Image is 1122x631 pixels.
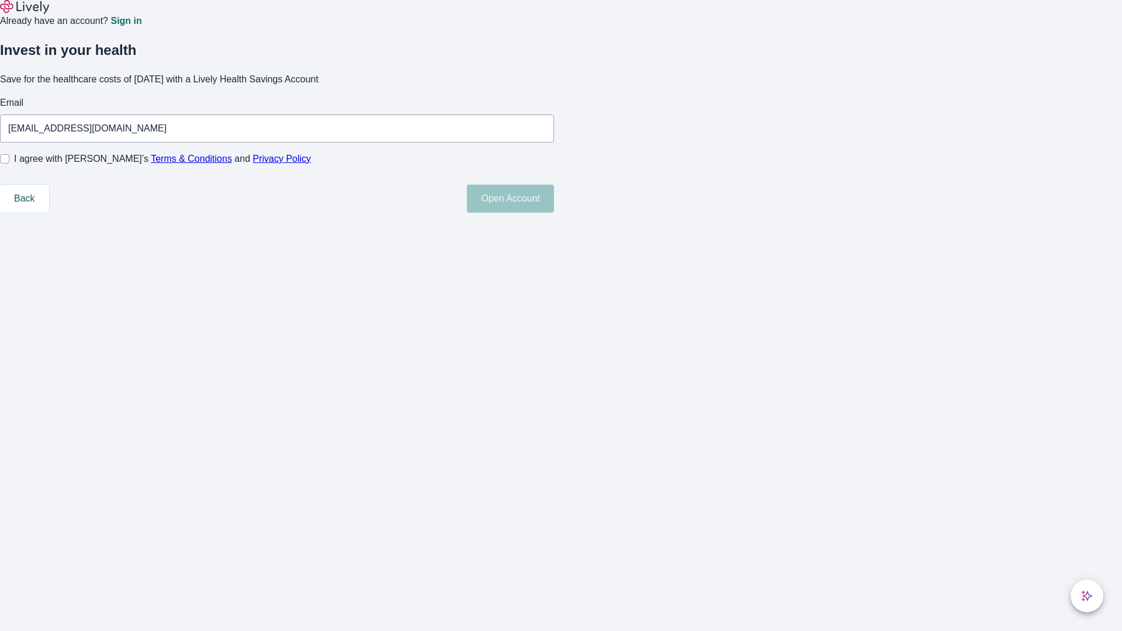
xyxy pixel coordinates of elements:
a: Sign in [110,16,141,26]
span: I agree with [PERSON_NAME]’s and [14,152,311,166]
a: Terms & Conditions [151,154,232,164]
svg: Lively AI Assistant [1081,590,1093,602]
button: chat [1071,580,1103,612]
a: Privacy Policy [253,154,311,164]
